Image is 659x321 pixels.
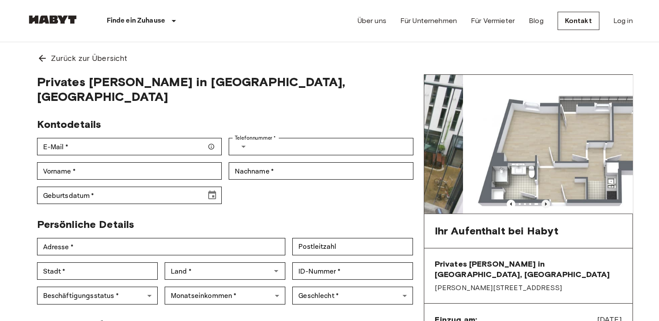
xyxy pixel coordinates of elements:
[400,16,457,26] a: Für Unternehmen
[435,283,622,293] span: [PERSON_NAME][STREET_ADDRESS]
[541,200,550,208] button: Previous image
[507,200,515,208] button: Previous image
[435,259,622,280] span: Privates [PERSON_NAME] in [GEOGRAPHIC_DATA], [GEOGRAPHIC_DATA]
[37,74,413,104] span: Privates [PERSON_NAME] in [GEOGRAPHIC_DATA], [GEOGRAPHIC_DATA]
[37,162,222,180] div: Vorname
[27,42,633,74] a: Zurück zur Übersicht
[471,16,515,26] a: Für Vermieter
[270,265,282,277] button: Open
[37,218,135,231] span: Persönliche Details
[27,15,79,24] img: Habyt
[51,53,128,64] span: Zurück zur Übersicht
[37,118,101,130] span: Kontodetails
[613,16,633,26] a: Log in
[292,238,413,255] div: Postleitzahl
[37,262,158,280] div: Stadt
[107,16,166,26] p: Finde ein Zuhause
[208,143,215,150] svg: Stellen Sie sicher, dass Ihre E-Mail-Adresse korrekt ist — wir senden Ihre Buchungsdetails dorthin.
[37,138,222,155] div: E-Mail
[558,12,599,30] a: Kontakt
[235,138,252,155] button: Select country
[529,16,544,26] a: Blog
[435,224,559,237] span: Ihr Aufenthalt bei Habyt
[235,134,276,142] label: Telefonnummer
[358,16,386,26] a: Über uns
[203,187,221,204] button: Choose date
[37,238,286,255] div: Adresse
[229,162,413,180] div: Nachname
[292,262,413,280] div: ID-Nummer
